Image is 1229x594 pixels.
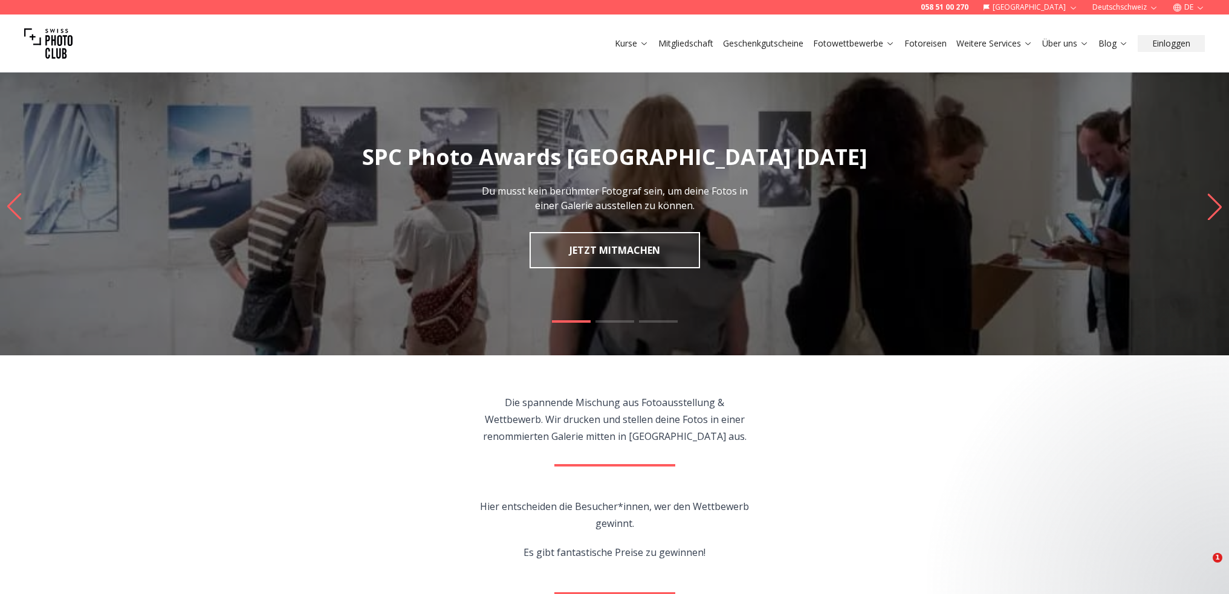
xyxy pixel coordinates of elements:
[808,35,900,52] button: Fotowettbewerbe
[921,2,968,12] a: 058 51 00 270
[615,37,649,50] a: Kurse
[1098,37,1128,50] a: Blog
[24,19,73,68] img: Swiss photo club
[952,35,1037,52] button: Weitere Services
[610,35,653,52] button: Kurse
[904,37,947,50] a: Fotoreisen
[718,35,808,52] button: Geschenkgutscheine
[1213,553,1222,563] span: 1
[653,35,718,52] button: Mitgliedschaft
[956,37,1033,50] a: Weitere Services
[723,37,803,50] a: Geschenkgutscheine
[479,184,750,213] p: Du musst kein berühmter Fotograf sein, um deine Fotos in einer Galerie ausstellen zu können.
[530,232,700,268] a: JETZT MITMACHEN
[658,37,713,50] a: Mitgliedschaft
[813,37,895,50] a: Fotowettbewerbe
[1188,553,1217,582] iframe: Intercom live chat
[1138,35,1205,52] button: Einloggen
[476,544,753,561] p: Es gibt fantastische Preise zu gewinnen!
[1037,35,1094,52] button: Über uns
[900,35,952,52] button: Fotoreisen
[476,394,753,445] p: Die spannende Mischung aus Fotoausstellung & Wettbewerb. Wir drucken und stellen deine Fotos in e...
[476,498,753,532] p: Hier entscheiden die Besucher*innen, wer den Wettbewerb gewinnt.
[1042,37,1089,50] a: Über uns
[1094,35,1133,52] button: Blog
